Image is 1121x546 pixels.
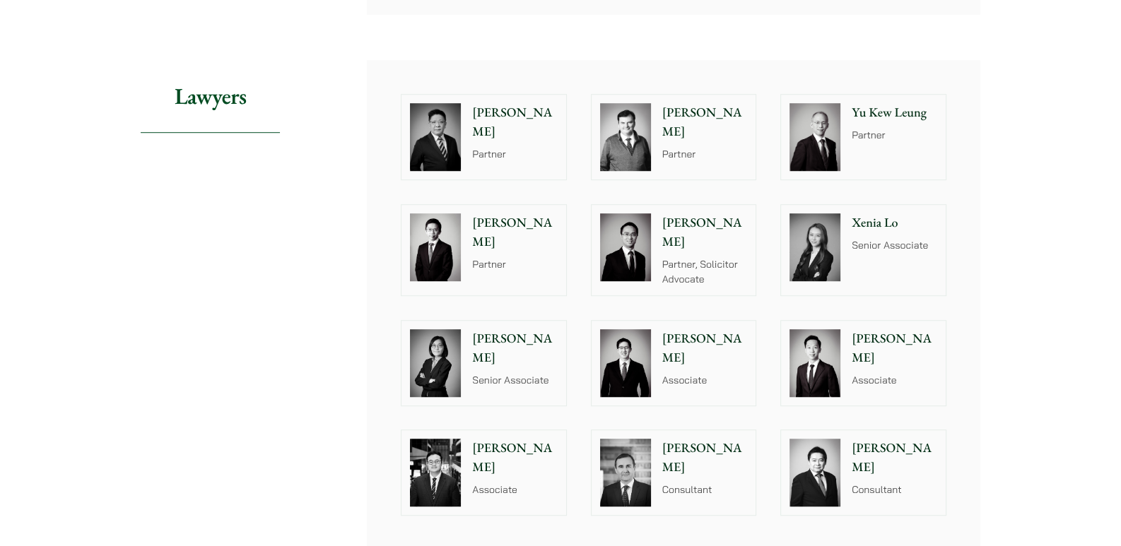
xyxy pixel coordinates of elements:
[662,329,748,367] p: [PERSON_NAME]
[662,147,748,162] p: Partner
[852,482,937,497] p: Consultant
[662,373,748,388] p: Associate
[401,429,567,516] a: [PERSON_NAME] Associate
[472,329,558,367] p: [PERSON_NAME]
[472,482,558,497] p: Associate
[141,60,280,133] h2: Lawyers
[591,204,757,296] a: [PERSON_NAME] Partner, Solicitor Advocate
[472,439,558,477] p: [PERSON_NAME]
[852,128,937,143] p: Partner
[472,373,558,388] p: Senior Associate
[472,213,558,251] p: [PERSON_NAME]
[662,103,748,141] p: [PERSON_NAME]
[780,429,946,516] a: [PERSON_NAME] Consultant
[662,213,748,251] p: [PERSON_NAME]
[591,94,757,180] a: [PERSON_NAME] Partner
[780,320,946,406] a: [PERSON_NAME] Associate
[852,373,937,388] p: Associate
[401,94,567,180] a: [PERSON_NAME] Partner
[662,439,748,477] p: [PERSON_NAME]
[852,103,937,122] p: Yu Kew Leung
[852,238,937,253] p: Senior Associate
[852,439,937,477] p: [PERSON_NAME]
[852,329,937,367] p: [PERSON_NAME]
[780,204,946,296] a: Xenia Lo Senior Associate
[401,204,567,296] a: Henry Ma photo [PERSON_NAME] Partner
[401,320,567,406] a: [PERSON_NAME] Senior Associate
[472,103,558,141] p: [PERSON_NAME]
[662,482,748,497] p: Consultant
[852,213,937,232] p: Xenia Lo
[662,257,748,287] p: Partner, Solicitor Advocate
[410,213,461,281] img: Henry Ma photo
[591,429,757,516] a: [PERSON_NAME] Consultant
[472,257,558,272] p: Partner
[591,320,757,406] a: [PERSON_NAME] Associate
[472,147,558,162] p: Partner
[780,94,946,180] a: Yu Kew Leung Partner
